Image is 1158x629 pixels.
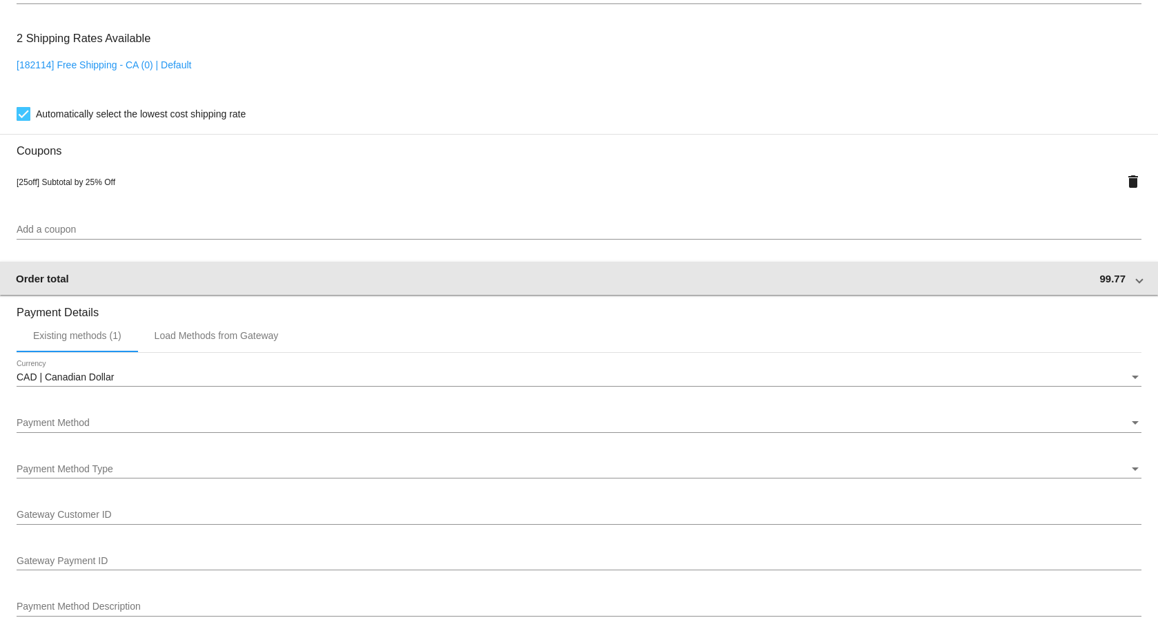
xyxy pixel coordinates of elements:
[17,372,1141,383] mat-select: Currency
[17,134,1141,157] h3: Coupons
[33,330,121,341] div: Existing methods (1)
[17,224,1141,235] input: Add a coupon
[17,371,114,383] span: CAD | Canadian Dollar
[16,273,69,284] span: Order total
[17,510,1141,521] input: Gateway Customer ID
[17,464,1141,475] mat-select: Payment Method Type
[17,23,150,53] h3: 2 Shipping Rates Available
[155,330,279,341] div: Load Methods from Gateway
[17,418,1141,429] mat-select: Payment Method
[17,59,191,70] a: [182114] Free Shipping - CA (0) | Default
[17,463,113,474] span: Payment Method Type
[1099,273,1126,284] span: 99.77
[17,556,1141,567] input: Gateway Payment ID
[36,106,246,122] span: Automatically select the lowest cost shipping rate
[1125,173,1141,190] mat-icon: delete
[17,601,1141,612] input: Payment Method Description
[17,177,115,187] span: [25off] Subtotal by 25% Off
[17,417,90,428] span: Payment Method
[17,296,1141,319] h3: Payment Details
